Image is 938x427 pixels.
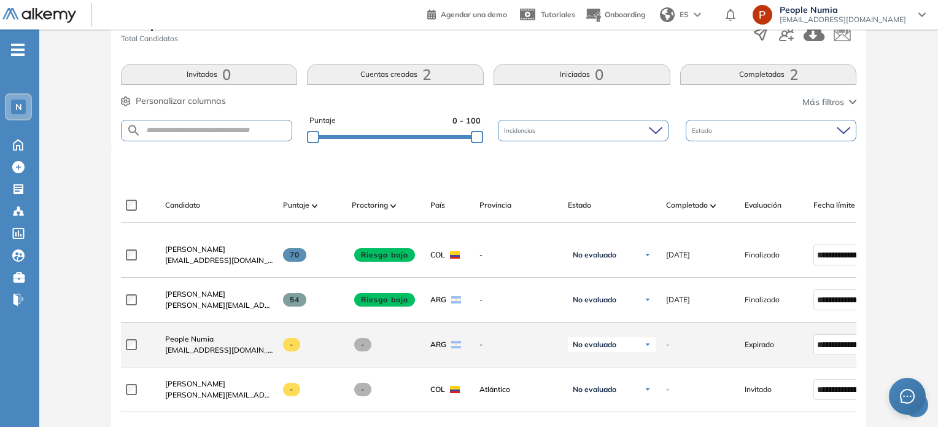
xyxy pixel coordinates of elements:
[427,6,507,21] a: Agendar una demo
[745,384,772,395] span: Invitado
[309,115,336,127] span: Puntaje
[165,245,225,254] span: [PERSON_NAME]
[430,200,445,211] span: País
[498,120,669,141] div: Incidencias
[573,385,616,394] span: No evaluado
[479,249,558,261] span: -
[573,340,616,350] span: No evaluado
[121,33,178,44] span: Total Candidatos
[479,200,511,211] span: Provincia
[666,384,669,395] span: -
[479,384,558,395] span: Atlántico
[644,341,651,348] img: Ícono de flecha
[479,294,558,305] span: -
[504,126,538,135] span: Incidencias
[283,293,307,307] span: 54
[441,10,507,19] span: Agendar una demo
[494,64,670,85] button: Iniciadas0
[11,49,25,51] i: -
[644,296,651,304] img: Ícono de flecha
[710,204,716,208] img: [missing "en.ARROW_ALT" translation]
[780,5,906,15] span: People Numia
[666,339,669,350] span: -
[450,386,460,393] img: COL
[165,390,273,401] span: [PERSON_NAME][EMAIL_ADDRESS][DOMAIN_NAME]
[354,293,416,307] span: Riesgo bajo
[686,120,856,141] div: Estado
[15,102,22,112] span: N
[354,248,416,262] span: Riesgo bajo
[165,334,214,343] span: People Numia
[283,200,309,211] span: Puntaje
[352,200,388,211] span: Proctoring
[165,200,200,211] span: Candidato
[692,126,715,135] span: Estado
[666,249,690,261] span: [DATE]
[307,64,484,85] button: Cuentas creadas2
[354,338,372,351] span: -
[126,123,141,138] img: SEARCH_ALT
[680,9,689,20] span: ES
[585,2,645,28] button: Onboarding
[479,339,558,350] span: -
[451,341,461,348] img: ARG
[165,379,225,388] span: [PERSON_NAME]
[354,383,372,396] span: -
[165,345,273,356] span: [EMAIL_ADDRESS][DOMAIN_NAME]
[165,289,225,299] span: [PERSON_NAME]
[745,200,781,211] span: Evaluación
[430,339,446,350] span: ARG
[802,96,844,109] span: Más filtros
[452,115,481,127] span: 0 - 100
[605,10,645,19] span: Onboarding
[573,295,616,305] span: No evaluado
[644,386,651,393] img: Ícono de flecha
[165,334,273,345] a: People Numia
[900,389,915,404] span: message
[430,294,446,305] span: ARG
[666,200,708,211] span: Completado
[451,296,461,304] img: ARG
[121,64,298,85] button: Invitados0
[660,7,675,22] img: world
[666,294,690,305] span: [DATE]
[644,251,651,259] img: Ícono de flecha
[283,248,307,262] span: 70
[312,204,318,208] img: [missing "en.ARROW_ALT" translation]
[136,95,226,108] span: Personalizar columnas
[745,249,780,261] span: Finalizado
[283,338,301,351] span: -
[390,204,397,208] img: [missing "en.ARROW_ALT" translation]
[165,300,273,311] span: [PERSON_NAME][EMAIL_ADDRESS][PERSON_NAME][DOMAIN_NAME]
[780,15,906,25] span: [EMAIL_ADDRESS][DOMAIN_NAME]
[165,255,273,266] span: [EMAIL_ADDRESS][DOMAIN_NAME]
[430,249,445,261] span: COL
[745,294,780,305] span: Finalizado
[165,378,273,390] a: [PERSON_NAME]
[430,384,445,395] span: COL
[165,244,273,255] a: [PERSON_NAME]
[745,339,774,350] span: Expirado
[121,95,226,108] button: Personalizar columnas
[694,12,701,17] img: arrow
[165,289,273,300] a: [PERSON_NAME]
[813,200,855,211] span: Fecha límite
[680,64,857,85] button: Completadas2
[2,8,76,23] img: Logo
[450,251,460,259] img: COL
[573,250,616,260] span: No evaluado
[283,383,301,396] span: -
[802,96,856,109] button: Más filtros
[541,10,575,19] span: Tutoriales
[568,200,591,211] span: Estado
